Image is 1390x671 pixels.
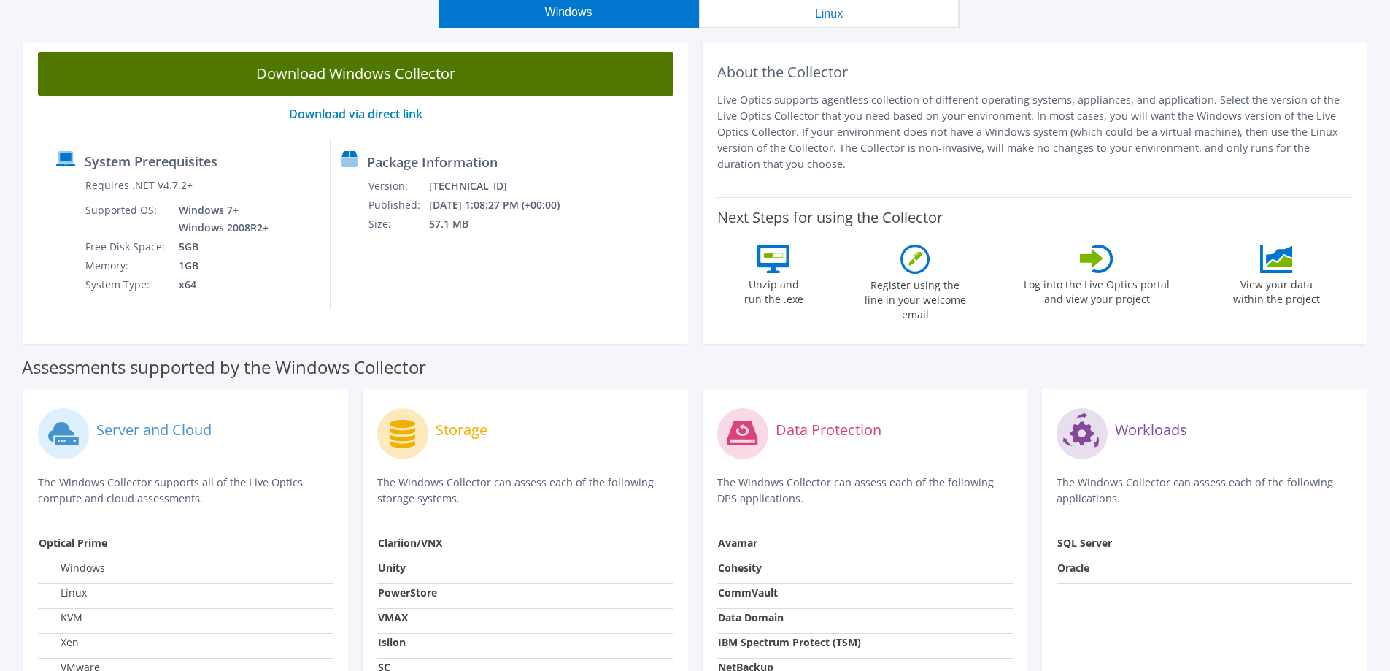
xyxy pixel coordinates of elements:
label: Log into the Live Optics portal and view your project [1023,273,1170,307]
td: [TECHNICAL_ID] [428,177,579,196]
label: KVM [39,610,82,625]
td: [DATE] 1:08:27 PM (+00:00) [428,196,579,215]
td: Supported OS: [85,201,168,237]
strong: Clariion/VNX [378,536,442,550]
a: Download Windows Collector [38,52,673,96]
label: Package Information [367,155,498,169]
td: Memory: [85,256,168,275]
label: Server and Cloud [96,423,212,437]
strong: Unity [378,561,406,575]
td: Free Disk Space: [85,237,168,256]
label: Register using the line in your welcome email [860,274,970,322]
strong: Data Domain [718,610,784,624]
td: System Type: [85,275,168,294]
label: Data Protection [776,423,881,437]
td: 5GB [168,237,271,256]
a: Download via direct link [289,106,422,122]
p: The Windows Collector can assess each of the following applications. [1057,475,1352,507]
label: Unzip and run the .exe [740,273,807,307]
td: x64 [168,275,271,294]
td: 57.1 MB [428,215,579,234]
strong: Optical Prime [39,536,107,550]
td: 1GB [168,256,271,275]
label: Next Steps for using the Collector [717,209,943,226]
strong: VMAX [378,610,408,624]
strong: Cohesity [718,561,762,575]
label: Assessments supported by the Windows Collector [22,360,426,375]
h2: About the Collector [717,64,1353,81]
label: Linux [39,586,87,600]
label: Requires .NET V4.7.2+ [85,178,193,193]
strong: Avamar [718,536,757,550]
td: Published: [368,196,428,215]
label: Xen [39,635,79,650]
strong: IBM Spectrum Protect (TSM) [718,635,861,649]
p: The Windows Collector supports all of the Live Optics compute and cloud assessments. [38,475,333,507]
td: Windows 7+ Windows 2008R2+ [168,201,271,237]
p: The Windows Collector can assess each of the following storage systems. [377,475,673,507]
p: The Windows Collector can assess each of the following DPS applications. [717,475,1013,507]
td: Version: [368,177,428,196]
label: View your data within the project [1224,273,1329,307]
strong: Isilon [378,635,406,649]
td: Size: [368,215,428,234]
strong: PowerStore [378,586,437,599]
p: Live Optics supports agentless collection of different operating systems, appliances, and applica... [717,92,1353,172]
label: Storage [436,423,487,437]
strong: Oracle [1057,561,1089,575]
label: Workloads [1115,423,1187,437]
label: Windows [39,561,105,575]
label: System Prerequisites [85,154,217,169]
strong: CommVault [718,586,778,599]
strong: SQL Server [1057,536,1112,550]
